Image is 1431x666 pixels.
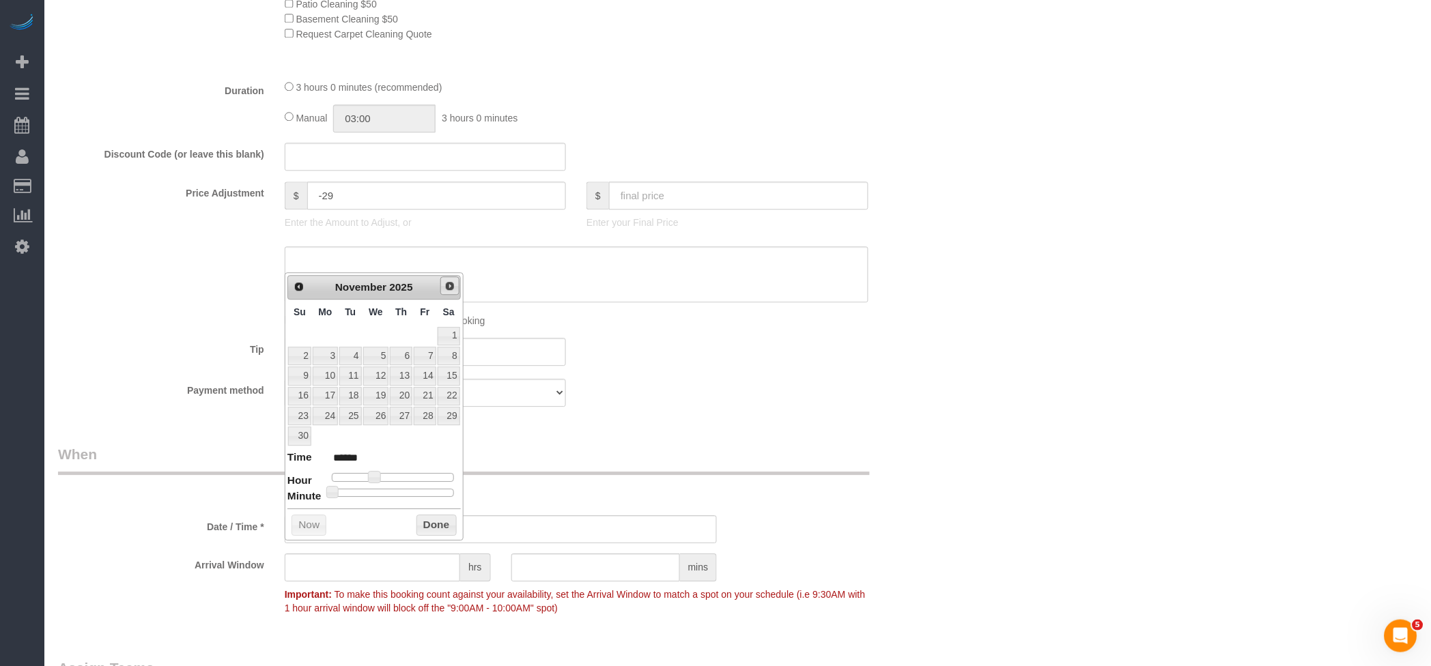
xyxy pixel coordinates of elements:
[345,306,356,317] span: Tuesday
[339,387,361,405] a: 18
[48,553,274,572] label: Arrival Window
[289,277,309,296] a: Prev
[294,281,304,292] span: Prev
[680,553,718,581] span: mins
[287,473,312,490] dt: Hour
[335,281,386,293] span: November
[414,366,436,385] a: 14
[313,366,338,385] a: 10
[438,366,460,385] a: 15
[1385,620,1417,652] iframe: Intercom live chat
[363,366,389,385] a: 12
[313,407,338,425] a: 24
[414,347,436,365] a: 7
[442,112,518,123] span: 3 hours 0 minutes
[1413,620,1423,631] span: 5
[288,387,311,405] a: 16
[414,387,436,405] a: 21
[292,515,326,536] button: Now
[296,14,398,25] span: Basement Cleaning $50
[369,306,383,317] span: Wednesday
[48,379,274,397] label: Payment method
[363,387,389,405] a: 19
[285,216,566,229] p: Enter the Amount to Adjust, or
[414,407,436,425] a: 28
[390,347,412,365] a: 6
[285,515,718,543] input: MM/DD/YYYY HH:MM
[416,515,457,536] button: Done
[609,182,868,209] input: final price
[339,366,361,385] a: 11
[58,444,870,475] legend: When
[48,338,274,356] label: Tip
[586,182,609,209] span: $
[313,387,338,405] a: 17
[395,306,407,317] span: Thursday
[296,112,328,123] span: Manual
[288,407,311,425] a: 23
[48,143,274,161] label: Discount Code (or leave this blank)
[48,79,274,98] label: Duration
[438,347,460,365] a: 8
[296,29,432,40] span: Request Carpet Cleaning Quote
[285,182,307,209] span: $
[319,306,332,317] span: Monday
[363,407,389,425] a: 26
[48,515,274,534] label: Date / Time *
[421,306,430,317] span: Friday
[460,553,490,581] span: hrs
[586,216,868,229] p: Enter your Final Price
[294,306,306,317] span: Sunday
[390,281,413,293] span: 2025
[313,347,338,365] a: 3
[296,82,442,93] span: 3 hours 0 minutes (recommended)
[285,589,866,613] span: To make this booking count against your availability, set the Arrival Window to match a spot on y...
[438,407,460,425] a: 29
[443,306,455,317] span: Saturday
[288,426,311,445] a: 30
[363,347,389,365] a: 5
[287,489,322,506] dt: Minute
[8,14,36,33] img: Automaid Logo
[339,407,361,425] a: 25
[285,589,332,600] strong: Important:
[438,327,460,345] a: 1
[288,347,311,365] a: 2
[339,347,361,365] a: 4
[390,407,412,425] a: 27
[444,280,455,291] span: Next
[438,387,460,405] a: 22
[288,366,311,385] a: 9
[390,387,412,405] a: 20
[287,450,312,467] dt: Time
[440,276,459,295] a: Next
[48,182,274,200] label: Price Adjustment
[390,366,412,385] a: 13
